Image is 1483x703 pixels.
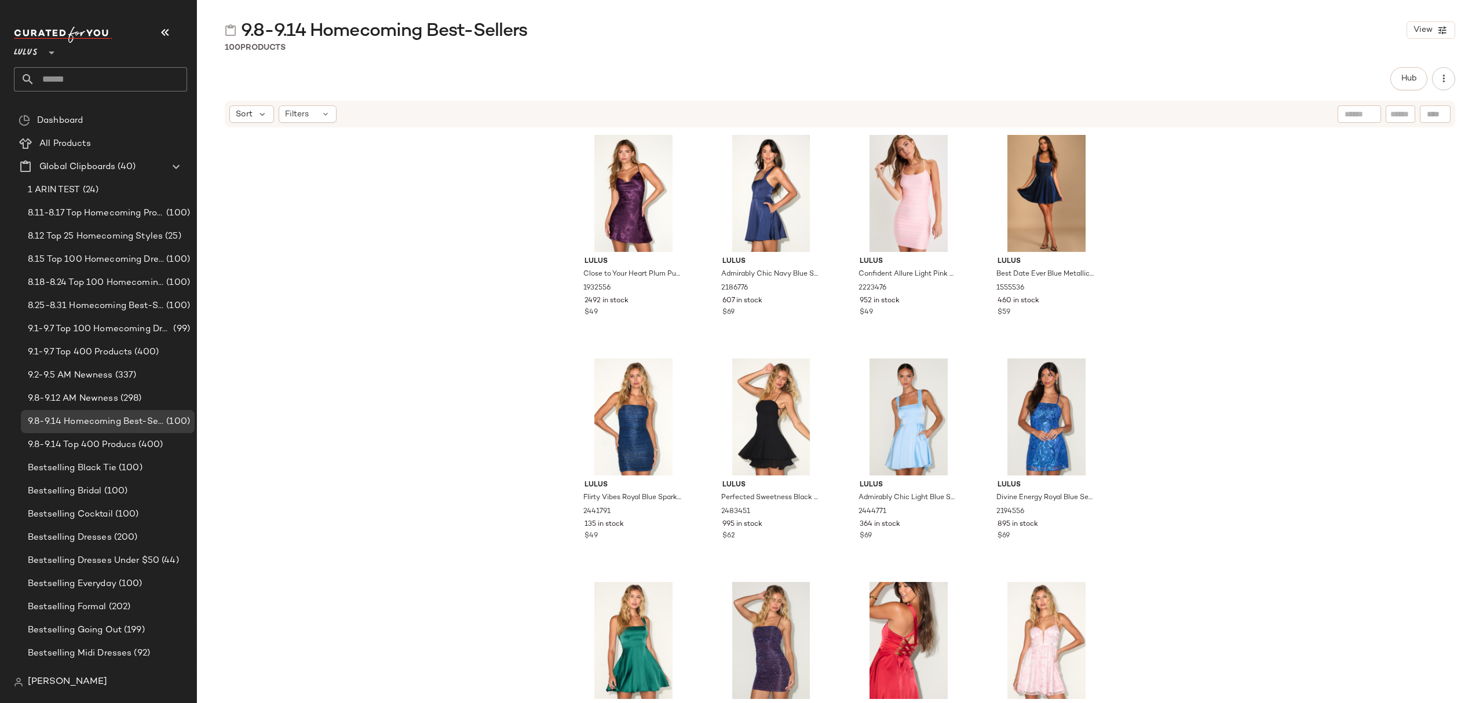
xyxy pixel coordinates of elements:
img: 1932556_2_02_front_Retakes_2025-08-28.jpg [575,135,692,252]
span: Bestselling Black Tie [28,462,116,475]
span: $69 [998,531,1010,541]
span: Bestselling Tops [28,670,97,683]
img: 2483451_2_02_front_Retakes_2025-07-28.jpg [713,358,830,475]
img: 2444731_2_01_hero_Retakes_2025-07-29.jpg [850,582,967,699]
span: (298) [118,392,142,405]
span: Hub [1401,74,1417,83]
span: 9.2-9.5 AM Newness [28,369,113,382]
span: Lulus [998,480,1095,490]
span: 1555536 [996,283,1024,294]
span: (24) [81,184,99,197]
span: 9.1-9.7 Top 100 Homecoming Dresses [28,323,171,336]
span: 995 in stock [722,519,762,530]
span: Lulus [722,257,820,267]
span: (400) [136,438,163,452]
span: (199) [122,624,145,637]
span: 8.18-8.24 Top 100 Homecoming Dresses [28,276,164,290]
span: Lulus [860,480,958,490]
span: (100) [116,577,143,591]
span: (100) [164,207,190,220]
img: 2444771_2_01_hero_Retakes_2025-09-05.jpg [850,358,967,475]
span: $69 [722,307,735,318]
span: Bestselling Cocktail [28,508,113,521]
img: cfy_white_logo.C9jOOHJF.svg [14,27,112,43]
span: 9.1-9.7 Top 400 Products [28,346,132,359]
span: Bestselling Formal [28,601,107,614]
span: 9.8-9.14 Homecoming Best-Sellers [241,20,527,43]
span: (100) [164,299,190,313]
span: 100 [225,43,240,52]
span: Filters [285,108,309,120]
span: Lulus [860,257,958,267]
span: 1 ARIN TEST [28,184,81,197]
img: 2723491_02_front_2025-08-21.jpg [988,582,1105,699]
span: 2223476 [859,283,886,294]
span: Lulus [998,257,1095,267]
span: $49 [585,307,598,318]
span: Lulus [585,480,682,490]
img: 1554756_2_02_front_Retakes_2025-07-23.jpg [713,582,830,699]
span: $49 [860,307,873,318]
span: 895 in stock [998,519,1038,530]
span: Bestselling Dresses [28,531,112,544]
span: (400) [132,346,159,359]
span: [PERSON_NAME] [28,675,107,689]
span: Bestselling Bridal [28,485,102,498]
span: 9.8-9.14 Homecoming Best-Sellers [28,415,164,429]
img: 2186776_2_02_front_Retakes_2025-07-29.jpg [713,135,830,252]
span: Lulus [722,480,820,490]
span: (25) [163,230,181,243]
span: 9.8-9.12 AM Newness [28,392,118,405]
img: 7586741_1555536.jpg [988,135,1105,252]
button: Hub [1390,67,1427,90]
span: 2441791 [583,507,611,517]
span: (88) [97,670,116,683]
span: (100) [116,462,143,475]
span: Lulus [14,39,38,60]
span: Bestselling Midi Dresses [28,647,132,660]
span: (200) [112,531,138,544]
img: svg%3e [14,678,23,687]
span: Divine Energy Royal Blue Sequin Lace-Up A-line Mini Dress [996,493,1094,503]
span: Bestselling Everyday [28,577,116,591]
div: Products [225,42,286,54]
span: All Products [39,137,91,151]
span: 952 in stock [860,296,900,306]
span: Admirably Chic Light Blue Satin Lace-Up Mini Dress with Pockets [859,493,956,503]
span: 2444771 [859,507,886,517]
span: 364 in stock [860,519,900,530]
span: 135 in stock [585,519,624,530]
img: 2441791_2_02_front_Retakes_2025-07-25.jpg [575,358,692,475]
span: $62 [722,531,735,541]
span: 460 in stock [998,296,1039,306]
span: 9.8-9.14 Top 400 Producs [28,438,136,452]
img: svg%3e [225,24,236,36]
img: 2194556_2_02_front_Retakes_2025-07-29.jpg [988,358,1105,475]
span: (100) [164,276,190,290]
span: 8.12 Top 25 Homecoming Styles [28,230,163,243]
span: (100) [164,415,190,429]
span: 2483451 [721,507,750,517]
span: (100) [113,508,139,521]
img: 12944301_2223476.jpg [850,135,967,252]
span: 8.11-8.17 Top Homecoming Product [28,207,164,220]
span: Close to Your Heart Plum Purple Satin Jacquard Cowl Slip Dress [583,269,681,280]
span: (100) [164,253,190,266]
span: Dashboard [37,114,83,127]
img: 2713651_02_front_2025-08-08.jpg [575,582,692,699]
span: (44) [159,554,179,567]
span: Best Date Ever Blue Metallic Skater Mini Dress [996,269,1094,280]
span: 8.25-8.31 Homecoming Best-Sellers [28,299,164,313]
span: 2194556 [996,507,1024,517]
span: Perfected Sweetness Black Pleated Tiered Mini Dress [721,493,819,503]
span: $49 [585,531,598,541]
span: Lulus [585,257,682,267]
span: 607 in stock [722,296,762,306]
span: 8.15 Top 100 Homecoming Dresses [28,253,164,266]
span: 2492 in stock [585,296,629,306]
span: Flirty Vibes Royal Blue Sparkly Ruched Bodycon Mini Dress [583,493,681,503]
span: Global Clipboards [39,160,115,174]
span: 1932556 [583,283,611,294]
span: (40) [115,160,136,174]
img: svg%3e [19,115,30,126]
